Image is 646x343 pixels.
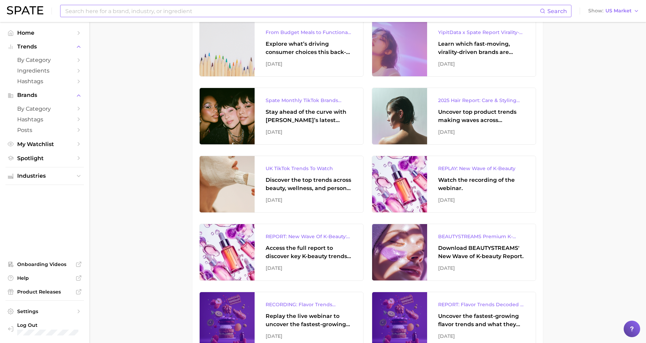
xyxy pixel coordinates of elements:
[438,232,525,241] div: BEAUTYSTREAMS Premium K-beauty Trends Report
[5,139,84,150] a: My Watchlist
[5,273,84,283] a: Help
[17,30,72,36] span: Home
[372,156,536,213] a: REPLAY: New Wave of K-BeautyWatch the recording of the webinar.[DATE]
[5,90,84,100] button: Brands
[266,96,352,104] div: Spate Monthly TikTok Brands Tracker
[266,232,352,241] div: REPORT: New Wave Of K-Beauty: [GEOGRAPHIC_DATA]’s Trending Innovations In Skincare & Color Cosmetics
[266,128,352,136] div: [DATE]
[17,106,72,112] span: by Category
[17,67,72,74] span: Ingredients
[199,224,364,281] a: REPORT: New Wave Of K-Beauty: [GEOGRAPHIC_DATA]’s Trending Innovations In Skincare & Color Cosmet...
[7,6,43,14] img: SPATE
[17,261,72,267] span: Onboarding Videos
[5,76,84,87] a: Hashtags
[438,96,525,104] div: 2025 Hair Report: Care & Styling Products
[17,57,72,63] span: by Category
[17,275,72,281] span: Help
[17,141,72,147] span: My Watchlist
[199,88,364,145] a: Spate Monthly TikTok Brands TrackerStay ahead of the curve with [PERSON_NAME]’s latest monthly tr...
[438,164,525,173] div: REPLAY: New Wave of K-Beauty
[372,88,536,145] a: 2025 Hair Report: Care & Styling ProductsUncover top product trends making waves across platforms...
[266,300,352,309] div: RECORDING: Flavor Trends Decoded - What's New & What's Next According to TikTok & Google
[438,312,525,329] div: Uncover the fastest-growing flavor trends and what they signal about evolving consumer tastes.
[547,8,567,14] span: Search
[438,332,525,340] div: [DATE]
[438,128,525,136] div: [DATE]
[266,108,352,124] div: Stay ahead of the curve with [PERSON_NAME]’s latest monthly tracker, spotlighting the fastest-gro...
[5,320,84,338] a: Log out. Currently logged in with e-mail ykkim110@cosrx.co.kr.
[5,287,84,297] a: Product Releases
[587,7,641,15] button: ShowUS Market
[17,92,72,98] span: Brands
[266,196,352,204] div: [DATE]
[5,114,84,125] a: Hashtags
[266,264,352,272] div: [DATE]
[5,259,84,269] a: Onboarding Videos
[5,65,84,76] a: Ingredients
[5,103,84,114] a: by Category
[5,55,84,65] a: by Category
[266,244,352,261] div: Access the full report to discover key K-beauty trends influencing [DATE] beauty market
[5,125,84,135] a: Posts
[17,308,72,314] span: Settings
[199,20,364,77] a: From Budget Meals to Functional Snacks: Food & Beverage Trends Shaping Consumer Behavior This Sch...
[438,176,525,192] div: Watch the recording of the webinar.
[266,176,352,192] div: Discover the top trends across beauty, wellness, and personal care on TikTok [GEOGRAPHIC_DATA].
[438,244,525,261] div: Download BEAUTYSTREAMS' New Wave of K-beauty Report.
[17,322,78,328] span: Log Out
[65,5,540,17] input: Search here for a brand, industry, or ingredient
[438,108,525,124] div: Uncover top product trends making waves across platforms — along with key insights into benefits,...
[5,153,84,164] a: Spotlight
[605,9,632,13] span: US Market
[5,42,84,52] button: Trends
[266,332,352,340] div: [DATE]
[438,264,525,272] div: [DATE]
[588,9,603,13] span: Show
[17,78,72,85] span: Hashtags
[17,44,72,50] span: Trends
[5,171,84,181] button: Industries
[17,127,72,133] span: Posts
[372,20,536,77] a: YipitData x Spate Report Virality-Driven Brands Are Taking a Slice of the Beauty PieLearn which f...
[17,173,72,179] span: Industries
[438,300,525,309] div: REPORT: Flavor Trends Decoded - What's New & What's Next According to TikTok & Google
[438,60,525,68] div: [DATE]
[266,164,352,173] div: UK TikTok Trends To Watch
[438,28,525,36] div: YipitData x Spate Report Virality-Driven Brands Are Taking a Slice of the Beauty Pie
[438,196,525,204] div: [DATE]
[266,28,352,36] div: From Budget Meals to Functional Snacks: Food & Beverage Trends Shaping Consumer Behavior This Sch...
[266,312,352,329] div: Replay the live webinar to uncover the fastest-growing flavor trends and what they signal about e...
[5,27,84,38] a: Home
[5,306,84,317] a: Settings
[199,156,364,213] a: UK TikTok Trends To WatchDiscover the top trends across beauty, wellness, and personal care on Ti...
[266,40,352,56] div: Explore what’s driving consumer choices this back-to-school season From budget-friendly meals to ...
[372,224,536,281] a: BEAUTYSTREAMS Premium K-beauty Trends ReportDownload BEAUTYSTREAMS' New Wave of K-beauty Report.[...
[266,60,352,68] div: [DATE]
[438,40,525,56] div: Learn which fast-moving, virality-driven brands are leading the pack, the risks of viral growth, ...
[17,155,72,162] span: Spotlight
[17,116,72,123] span: Hashtags
[17,289,72,295] span: Product Releases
